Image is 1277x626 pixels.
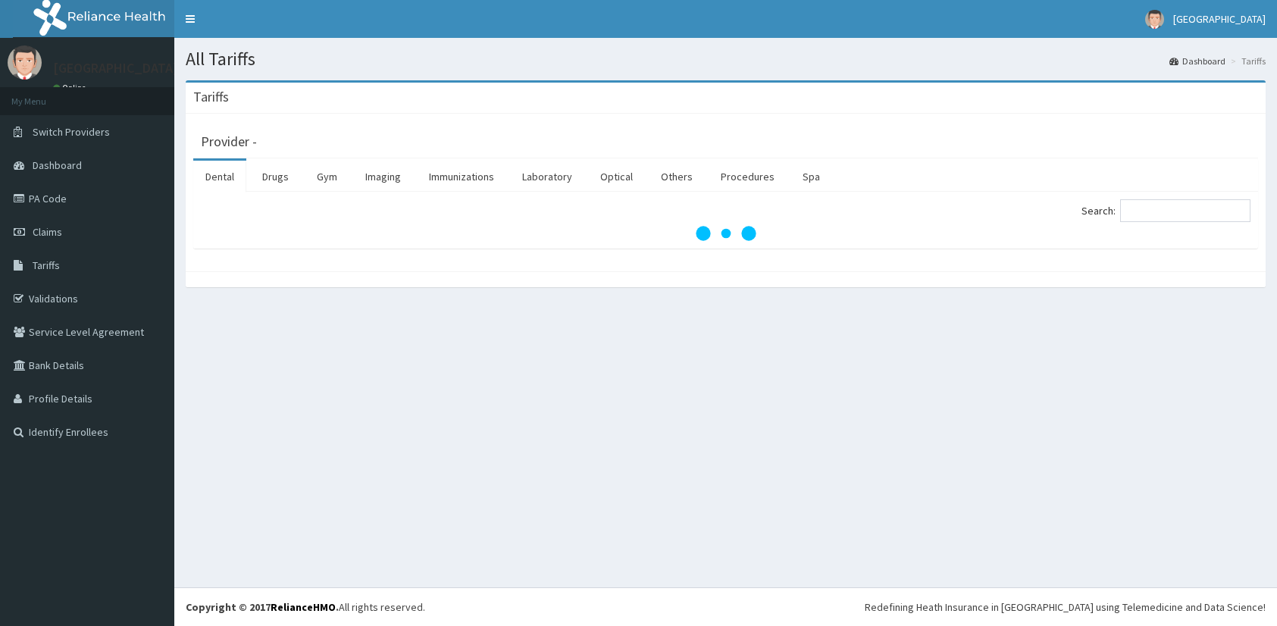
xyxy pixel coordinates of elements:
[353,161,413,192] a: Imaging
[588,161,645,192] a: Optical
[201,135,257,149] h3: Provider -
[790,161,832,192] a: Spa
[271,600,336,614] a: RelianceHMO
[1120,199,1250,222] input: Search:
[417,161,506,192] a: Immunizations
[1169,55,1225,67] a: Dashboard
[510,161,584,192] a: Laboratory
[33,125,110,139] span: Switch Providers
[696,203,756,264] svg: audio-loading
[53,83,89,93] a: Online
[33,258,60,272] span: Tariffs
[174,587,1277,626] footer: All rights reserved.
[865,599,1266,615] div: Redefining Heath Insurance in [GEOGRAPHIC_DATA] using Telemedicine and Data Science!
[33,158,82,172] span: Dashboard
[186,600,339,614] strong: Copyright © 2017 .
[1173,12,1266,26] span: [GEOGRAPHIC_DATA]
[1227,55,1266,67] li: Tariffs
[186,49,1266,69] h1: All Tariffs
[649,161,705,192] a: Others
[53,61,178,75] p: [GEOGRAPHIC_DATA]
[1145,10,1164,29] img: User Image
[8,45,42,80] img: User Image
[33,225,62,239] span: Claims
[193,161,246,192] a: Dental
[250,161,301,192] a: Drugs
[709,161,787,192] a: Procedures
[305,161,349,192] a: Gym
[1081,199,1250,222] label: Search:
[193,90,229,104] h3: Tariffs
